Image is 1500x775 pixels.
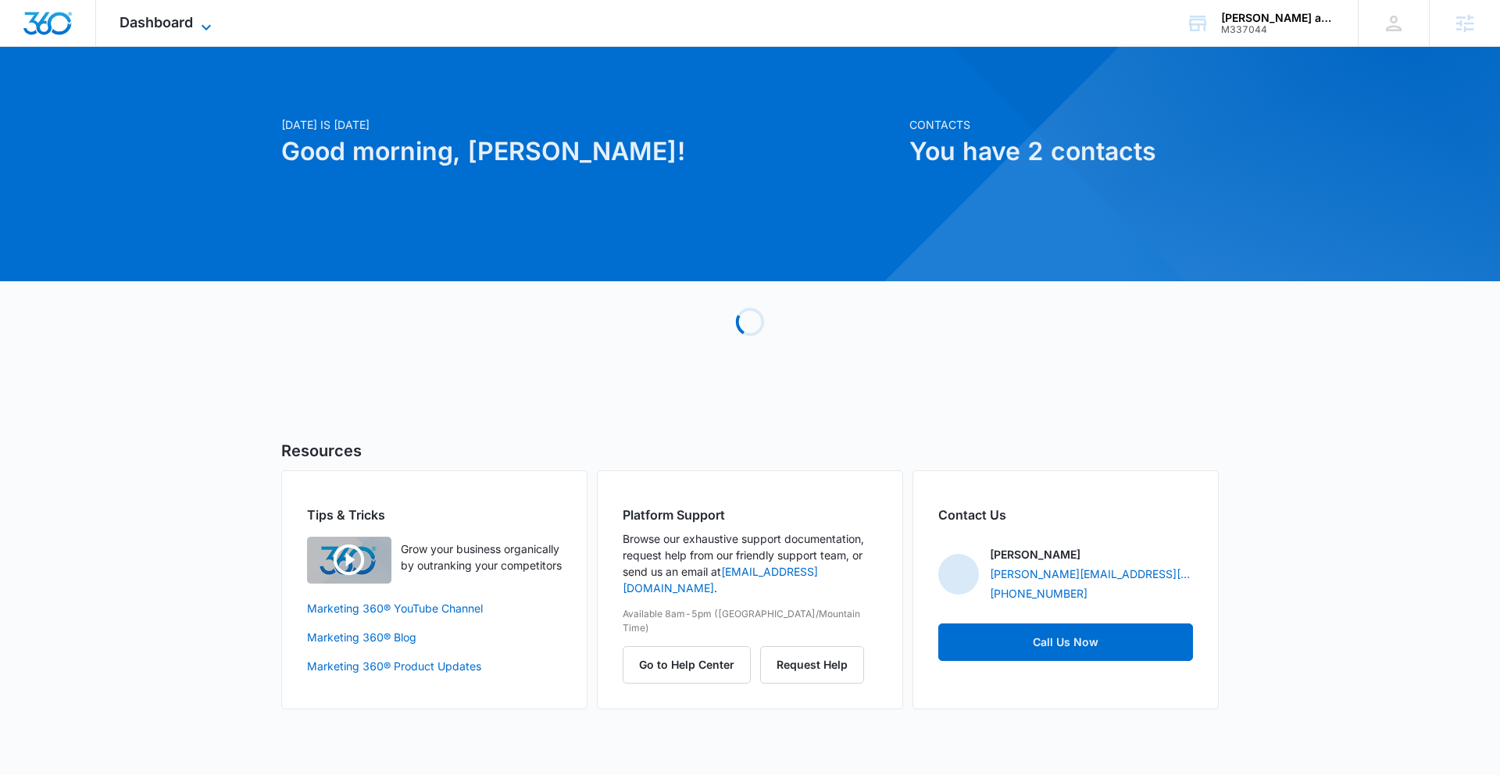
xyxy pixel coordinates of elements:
a: Call Us Now [938,623,1193,661]
img: Claudia Flores [938,554,979,595]
h2: Platform Support [623,505,877,524]
p: [PERSON_NAME] [990,546,1080,562]
button: Go to Help Center [623,646,751,684]
div: account id [1221,24,1335,35]
p: Browse our exhaustive support documentation, request help from our friendly support team, or send... [623,530,877,596]
h2: Tips & Tricks [307,505,562,524]
p: Grow your business organically by outranking your competitors [401,541,562,573]
a: Marketing 360® Product Updates [307,658,562,674]
span: Dashboard [120,14,193,30]
h2: Contact Us [938,505,1193,524]
a: Go to Help Center [623,658,760,671]
h1: You have 2 contacts [909,133,1219,170]
a: [PERSON_NAME][EMAIL_ADDRESS][PERSON_NAME][DOMAIN_NAME] [990,566,1193,582]
a: Marketing 360® Blog [307,629,562,645]
button: Request Help [760,646,864,684]
div: account name [1221,12,1335,24]
p: Contacts [909,116,1219,133]
a: Marketing 360® YouTube Channel [307,600,562,616]
h5: Resources [281,439,1219,462]
p: [DATE] is [DATE] [281,116,900,133]
h1: Good morning, [PERSON_NAME]! [281,133,900,170]
a: Request Help [760,658,864,671]
img: Quick Overview Video [307,537,391,584]
p: Available 8am-5pm ([GEOGRAPHIC_DATA]/Mountain Time) [623,607,877,635]
a: [PHONE_NUMBER] [990,585,1087,602]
